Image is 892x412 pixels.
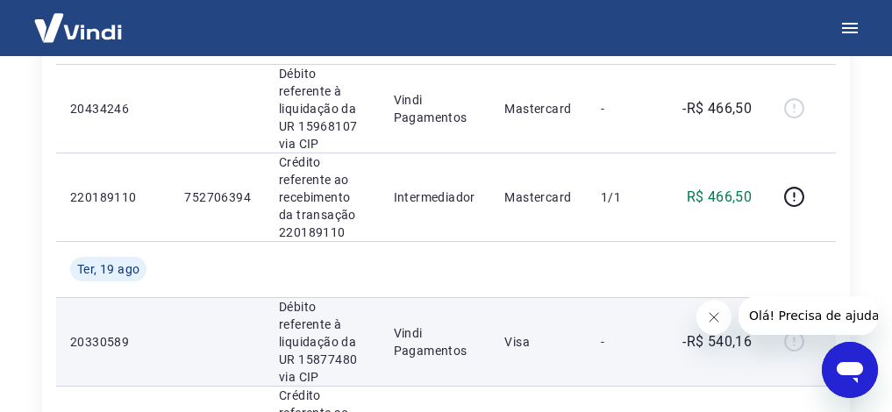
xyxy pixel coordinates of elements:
[279,65,366,153] p: Débito referente à liquidação da UR 15968107 via CIP
[394,91,477,126] p: Vindi Pagamentos
[696,300,731,335] iframe: Fechar mensagem
[70,100,156,117] p: 20434246
[70,333,156,351] p: 20330589
[279,153,366,241] p: Crédito referente ao recebimento da transação 220189110
[739,296,878,335] iframe: Mensagem da empresa
[601,188,653,206] p: 1/1
[21,1,135,54] img: Vindi
[394,188,477,206] p: Intermediador
[601,100,653,117] p: -
[687,187,753,208] p: R$ 466,50
[504,188,573,206] p: Mastercard
[394,324,477,359] p: Vindi Pagamentos
[11,12,147,26] span: Olá! Precisa de ajuda?
[822,342,878,398] iframe: Botão para abrir a janela de mensagens
[184,188,251,206] p: 752706394
[601,333,653,351] p: -
[682,331,752,352] p: -R$ 540,16
[279,298,366,386] p: Débito referente à liquidação da UR 15877480 via CIP
[504,333,573,351] p: Visa
[504,100,573,117] p: Mastercard
[682,98,752,119] p: -R$ 466,50
[70,188,156,206] p: 220189110
[77,260,139,278] span: Ter, 19 ago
